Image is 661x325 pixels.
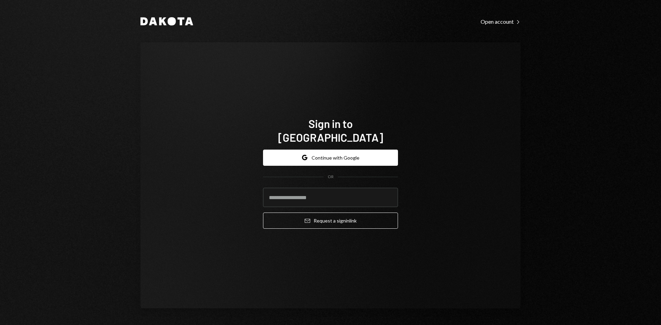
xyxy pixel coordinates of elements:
button: Request a signinlink [263,213,398,229]
h1: Sign in to [GEOGRAPHIC_DATA] [263,117,398,144]
div: OR [328,174,334,180]
a: Open account [481,18,521,25]
button: Continue with Google [263,150,398,166]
